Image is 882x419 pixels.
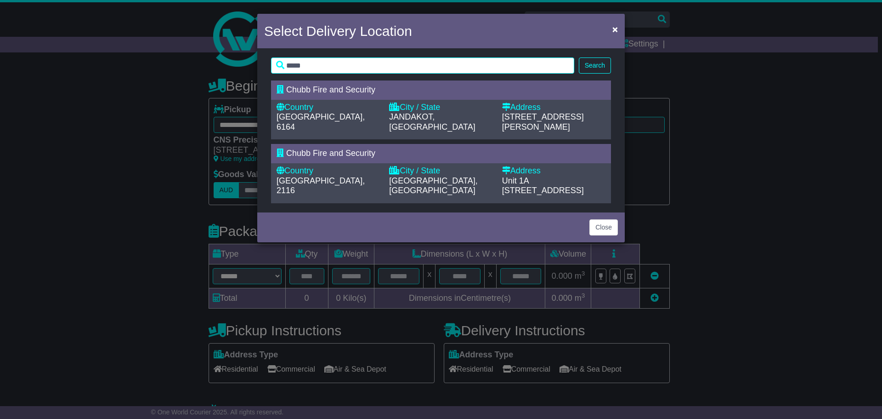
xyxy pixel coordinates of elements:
[286,85,375,94] span: Chubb Fire and Security
[502,186,584,195] span: [STREET_ADDRESS]
[502,103,605,113] div: Address
[277,176,365,195] span: [GEOGRAPHIC_DATA], 2116
[502,176,529,185] span: Unit 1A
[389,176,477,195] span: [GEOGRAPHIC_DATA], [GEOGRAPHIC_DATA]
[389,112,475,132] span: JANDAKOT, [GEOGRAPHIC_DATA]
[389,103,492,113] div: City / State
[608,20,622,39] button: Close
[589,219,618,235] button: Close
[612,24,618,34] span: ×
[264,21,412,41] h4: Select Delivery Location
[502,166,605,176] div: Address
[277,112,365,132] span: [GEOGRAPHIC_DATA], 6164
[277,166,380,176] div: Country
[502,112,584,132] span: [STREET_ADDRESS][PERSON_NAME]
[277,103,380,113] div: Country
[389,166,492,176] div: City / State
[579,57,611,74] button: Search
[286,149,375,158] span: Chubb Fire and Security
